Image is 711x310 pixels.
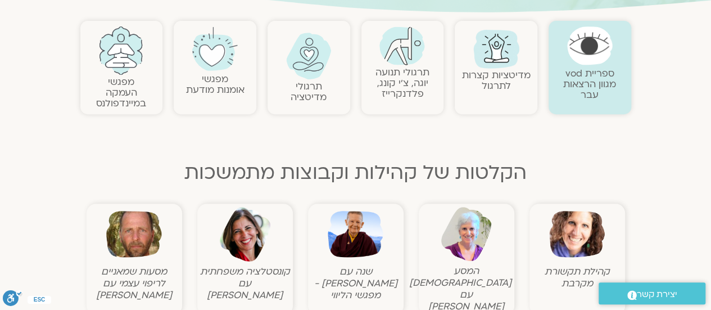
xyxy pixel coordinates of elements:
a: תרגולימדיטציה [291,80,327,104]
figcaption: קונסטלציה משפחתית עם [PERSON_NAME] [200,266,290,301]
figcaption: מסעות שמאניים לריפוי עצמי עם [PERSON_NAME] [89,266,179,301]
a: ספריית vodמגוון הרצאות עבר [563,67,616,101]
span: יצירת קשר [637,287,677,302]
a: תרגולי תנועהיוגה, צ׳י קונג, פלדנקרייז [375,66,429,100]
figcaption: קהילת תקשורת מקרבת [532,266,622,289]
a: יצירת קשר [599,282,705,304]
a: מפגשיהעמקה במיינדפולנס [96,75,146,110]
a: מדיטציות קצרות לתרגול [462,69,531,92]
figcaption: שנה עם [PERSON_NAME] - מפגשי הליווי [311,266,401,301]
h2: הקלטות של קהילות וקבוצות מתמשכות [80,161,631,184]
a: מפגשיאומנות מודעת [186,73,244,96]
